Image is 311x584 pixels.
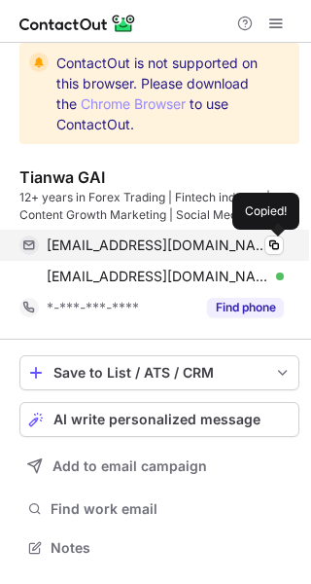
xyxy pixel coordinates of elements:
[53,412,260,427] span: AI write personalized message
[52,458,207,474] span: Add to email campaign
[19,495,299,523] button: Find work email
[29,53,49,72] img: warning
[19,402,299,437] button: AI write personalized message
[19,449,299,484] button: Add to email campaign
[47,237,269,254] span: [EMAIL_ADDRESS][DOMAIN_NAME]
[81,95,186,112] a: Chrome Browser
[19,12,136,35] img: ContactOut v5.3.10
[53,365,265,381] div: Save to List / ATS / CRM
[19,355,299,390] button: save-profile-one-click
[19,534,299,562] button: Notes
[19,167,105,187] div: Tianwa GAI
[207,298,284,317] button: Reveal Button
[56,53,264,134] span: ContactOut is not supported on this browser. Please download the to use ContactOut.
[19,189,299,224] div: 12+ years in Forex Trading | Fintech industry | Content Growth Marketing | Social Media Managemen...
[51,539,292,557] span: Notes
[51,500,292,518] span: Find work email
[47,268,269,285] span: [EMAIL_ADDRESS][DOMAIN_NAME]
